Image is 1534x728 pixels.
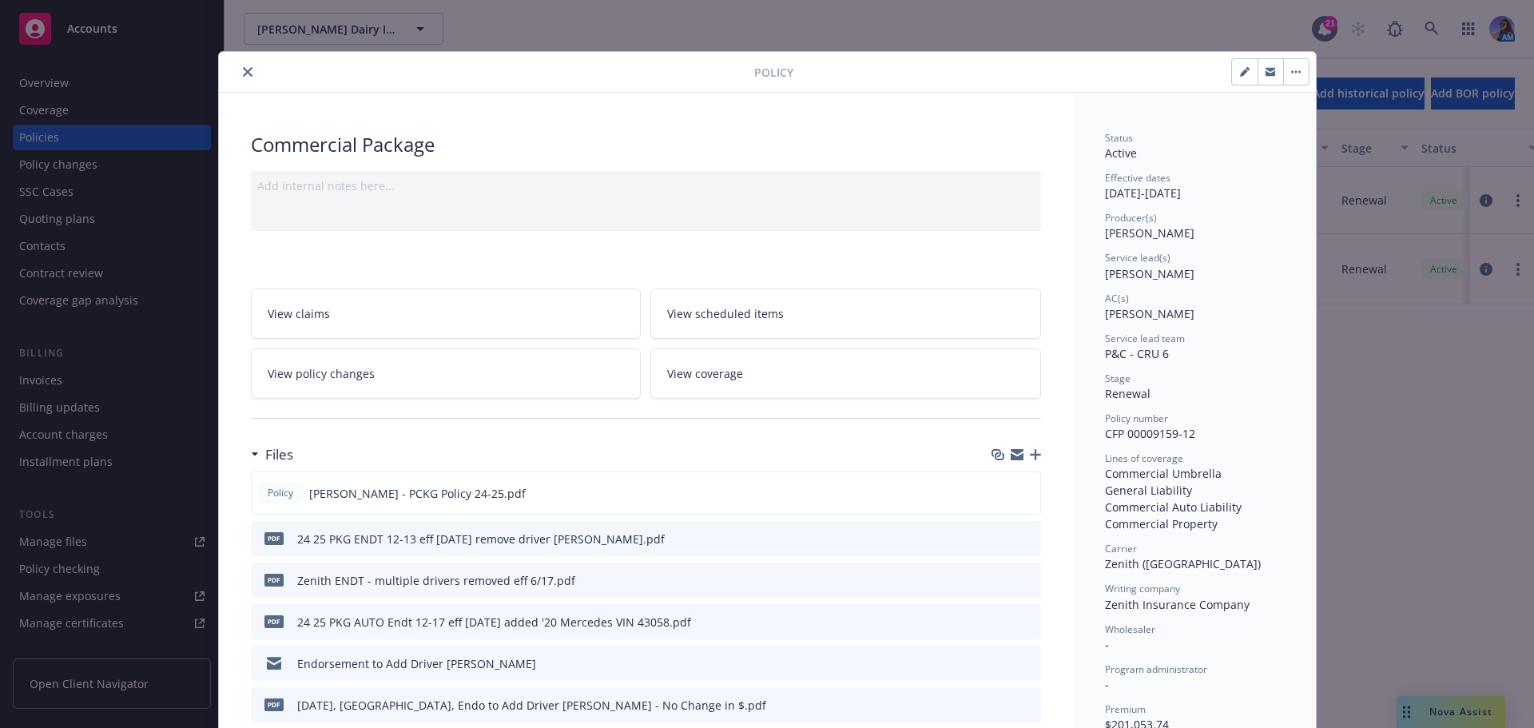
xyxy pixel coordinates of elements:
a: View coverage [650,348,1041,399]
button: preview file [1020,655,1035,672]
span: Status [1105,131,1133,145]
button: preview file [1020,531,1035,547]
span: Program administrator [1105,662,1207,676]
div: Endorsement to Add Driver [PERSON_NAME] [297,655,536,672]
div: Commercial Umbrella [1105,465,1284,482]
button: preview file [1020,697,1035,714]
button: preview file [1020,614,1035,631]
div: Commercial Property [1105,515,1284,532]
span: Policy [754,64,793,81]
span: View coverage [667,365,743,382]
div: Add internal notes here... [257,177,1035,194]
span: AC(s) [1105,292,1129,305]
div: General Liability [1105,482,1284,499]
span: Wholesaler [1105,623,1155,636]
div: Zenith ENDT - multiple drivers removed eff 6/17.pdf [297,572,575,589]
button: download file [995,572,1007,589]
span: Service lead team [1105,332,1185,345]
span: Premium [1105,702,1146,716]
span: View policy changes [268,365,375,382]
span: CFP 00009159-12 [1105,426,1195,441]
button: download file [995,614,1007,631]
span: Policy number [1105,412,1168,425]
span: Producer(s) [1105,211,1157,225]
span: Active [1105,145,1137,161]
button: preview file [1020,572,1035,589]
div: 24 25 PKG ENDT 12-13 eff [DATE] remove driver [PERSON_NAME].pdf [297,531,665,547]
a: View policy changes [251,348,642,399]
div: [DATE], [GEOGRAPHIC_DATA], Endo to Add Driver [PERSON_NAME] - No Change in $.pdf [297,697,766,714]
h3: Files [265,444,293,465]
span: P&C - CRU 6 [1105,346,1169,361]
span: View scheduled items [667,305,784,322]
span: Service lead(s) [1105,251,1170,265]
button: download file [994,485,1007,502]
a: View scheduled items [650,288,1041,339]
span: Zenith Insurance Company [1105,597,1250,612]
span: - [1105,677,1109,692]
span: [PERSON_NAME] [1105,306,1194,321]
button: download file [995,655,1007,672]
div: Commercial Package [251,131,1041,158]
span: View claims [268,305,330,322]
button: preview file [1019,485,1034,502]
span: - [1105,637,1109,652]
span: Effective dates [1105,171,1170,185]
span: Lines of coverage [1105,452,1183,465]
span: [PERSON_NAME] [1105,266,1194,281]
div: 24 25 PKG AUTO Endt 12-17 eff [DATE] added '20 Mercedes VIN 43058.pdf [297,614,691,631]
span: [PERSON_NAME] - PCKG Policy 24-25.pdf [309,485,526,502]
span: Zenith ([GEOGRAPHIC_DATA]) [1105,556,1261,571]
span: pdf [264,698,284,710]
span: Renewal [1105,386,1150,401]
span: pdf [264,532,284,544]
button: close [238,62,257,82]
span: Policy [264,486,296,500]
span: pdf [264,574,284,586]
button: download file [995,697,1007,714]
span: [PERSON_NAME] [1105,225,1194,241]
div: [DATE] - [DATE] [1105,171,1284,201]
span: Stage [1105,372,1131,385]
div: Files [251,444,293,465]
button: download file [995,531,1007,547]
span: Writing company [1105,582,1180,595]
a: View claims [251,288,642,339]
span: pdf [264,615,284,627]
span: Carrier [1105,542,1137,555]
div: Commercial Auto Liability [1105,499,1284,515]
